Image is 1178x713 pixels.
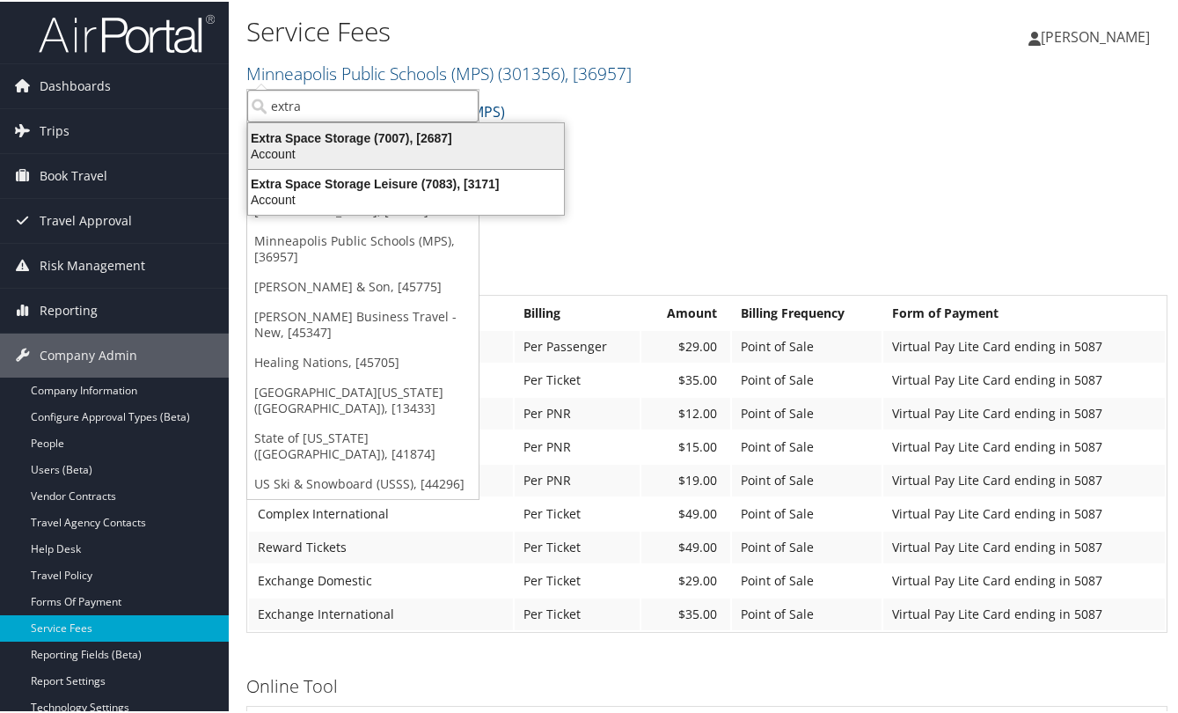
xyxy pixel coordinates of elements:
[883,329,1165,361] td: Virtual Pay Lite Card ending in 5087
[247,376,479,422] a: [GEOGRAPHIC_DATA][US_STATE] ([GEOGRAPHIC_DATA]), [13433]
[238,144,574,160] div: Account
[883,363,1165,394] td: Virtual Pay Lite Card ending in 5087
[515,563,640,595] td: Per Ticket
[641,597,730,628] td: $35.00
[732,396,882,428] td: Point of Sale
[732,563,882,595] td: Point of Sale
[641,329,730,361] td: $29.00
[515,530,640,562] td: Per Ticket
[498,60,565,84] span: ( 301356 )
[246,673,1167,697] h3: Online Tool
[883,396,1165,428] td: Virtual Pay Lite Card ending in 5087
[883,530,1165,562] td: Virtual Pay Lite Card ending in 5087
[641,563,730,595] td: $29.00
[247,422,479,467] a: State of [US_STATE] ([GEOGRAPHIC_DATA]), [41874]
[40,287,98,331] span: Reporting
[641,496,730,528] td: $49.00
[515,597,640,628] td: Per Ticket
[247,224,479,270] a: Minneapolis Public Schools (MPS), [36957]
[249,530,513,562] td: Reward Tickets
[246,261,1167,286] h3: Full Service Agent
[515,463,640,495] td: Per PNR
[246,11,860,48] h1: Service Fees
[732,463,882,495] td: Point of Sale
[247,467,479,497] a: US Ski & Snowboard (USSS), [44296]
[40,332,137,376] span: Company Admin
[515,396,640,428] td: Per PNR
[249,597,513,628] td: Exchange International
[238,190,574,206] div: Account
[40,242,145,286] span: Risk Management
[641,430,730,461] td: $15.00
[883,496,1165,528] td: Virtual Pay Lite Card ending in 5087
[249,563,513,595] td: Exchange Domestic
[247,270,479,300] a: [PERSON_NAME] & Son, [45775]
[883,463,1165,495] td: Virtual Pay Lite Card ending in 5087
[641,463,730,495] td: $19.00
[247,346,479,376] a: Healing Nations, [45705]
[1041,26,1150,45] span: [PERSON_NAME]
[641,396,730,428] td: $12.00
[247,88,479,121] input: Search Accounts
[732,296,882,327] th: Billing Frequency
[246,193,1167,230] h1: MPS 2017
[883,296,1165,327] th: Form of Payment
[883,597,1165,628] td: Virtual Pay Lite Card ending in 5087
[641,530,730,562] td: $49.00
[249,496,513,528] td: Complex International
[40,107,70,151] span: Trips
[515,430,640,461] td: Per PNR
[40,197,132,241] span: Travel Approval
[732,430,882,461] td: Point of Sale
[515,363,640,394] td: Per Ticket
[732,530,882,562] td: Point of Sale
[565,60,632,84] span: , [ 36957 ]
[1028,9,1167,62] a: [PERSON_NAME]
[515,329,640,361] td: Per Passenger
[39,11,215,53] img: airportal-logo.png
[732,363,882,394] td: Point of Sale
[515,296,640,327] th: Billing
[246,60,632,84] a: Minneapolis Public Schools (MPS)
[883,430,1165,461] td: Virtual Pay Lite Card ending in 5087
[515,496,640,528] td: Per Ticket
[40,152,107,196] span: Book Travel
[641,296,730,327] th: Amount
[732,597,882,628] td: Point of Sale
[238,174,574,190] div: Extra Space Storage Leisure (7083), [3171]
[238,129,574,144] div: Extra Space Storage (7007), [2687]
[732,329,882,361] td: Point of Sale
[883,563,1165,595] td: Virtual Pay Lite Card ending in 5087
[732,496,882,528] td: Point of Sale
[247,300,479,346] a: [PERSON_NAME] Business Travel - New, [45347]
[641,363,730,394] td: $35.00
[40,62,111,107] span: Dashboards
